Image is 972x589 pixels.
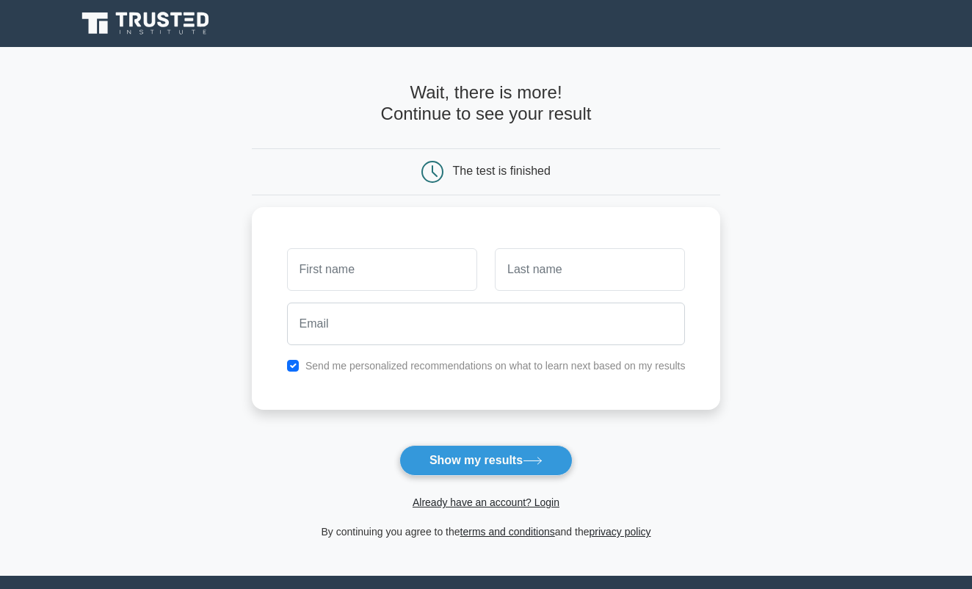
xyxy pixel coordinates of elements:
[287,248,477,291] input: First name
[460,526,555,538] a: terms and conditions
[590,526,651,538] a: privacy policy
[413,496,559,508] a: Already have an account? Login
[287,303,686,345] input: Email
[495,248,685,291] input: Last name
[243,523,730,541] div: By continuing you agree to the and the
[252,82,721,125] h4: Wait, there is more! Continue to see your result
[399,445,573,476] button: Show my results
[305,360,686,372] label: Send me personalized recommendations on what to learn next based on my results
[453,165,551,177] div: The test is finished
